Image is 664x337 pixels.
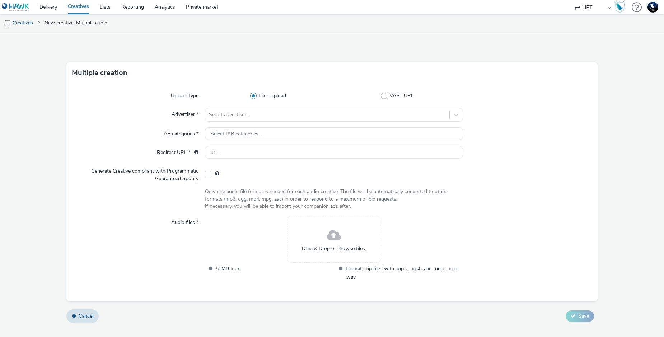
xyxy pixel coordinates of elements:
a: New creative: Multiple audio [41,14,111,32]
label: Audio files * [168,216,201,226]
span: Format: .zip filed with .mp3, .mp4, .aac, .ogg, .mpg, .wav [346,265,463,281]
div: Choose 'PG Spotify' to optimise deals for Spotify. Only .mp3 and .ogg formats are supported for a... [215,170,219,177]
img: mobile [4,20,11,27]
img: Support Hawk [647,2,658,13]
span: Select IAB categories... [211,131,262,137]
label: IAB categories * [159,127,201,137]
label: Advertiser * [169,108,201,118]
a: Hawk Academy [614,1,628,13]
img: undefined Logo [2,3,29,12]
div: URL will be used as a validation URL with some SSPs and it will be the redirection URL of your cr... [191,149,198,156]
span: 50MB max [216,265,333,281]
span: Drag & Drop or Browse files. [302,245,366,252]
button: Save [566,310,594,322]
input: url... [205,146,463,159]
span: Save [578,313,589,319]
span: VAST URL [389,92,414,99]
span: Files Upload [259,92,286,99]
label: Upload Type [168,89,201,99]
span: Cancel [79,313,93,319]
label: Redirect URL * [154,146,201,156]
div: Only one audio file format is needed for each audio creative. The file will be automatically conv... [205,188,463,210]
img: Hawk Academy [614,1,625,13]
a: Cancel [66,309,99,323]
label: Generate Creative compliant with Programmatic Guaranteed Spotify [72,165,201,182]
h3: Multiple creation [72,67,127,78]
